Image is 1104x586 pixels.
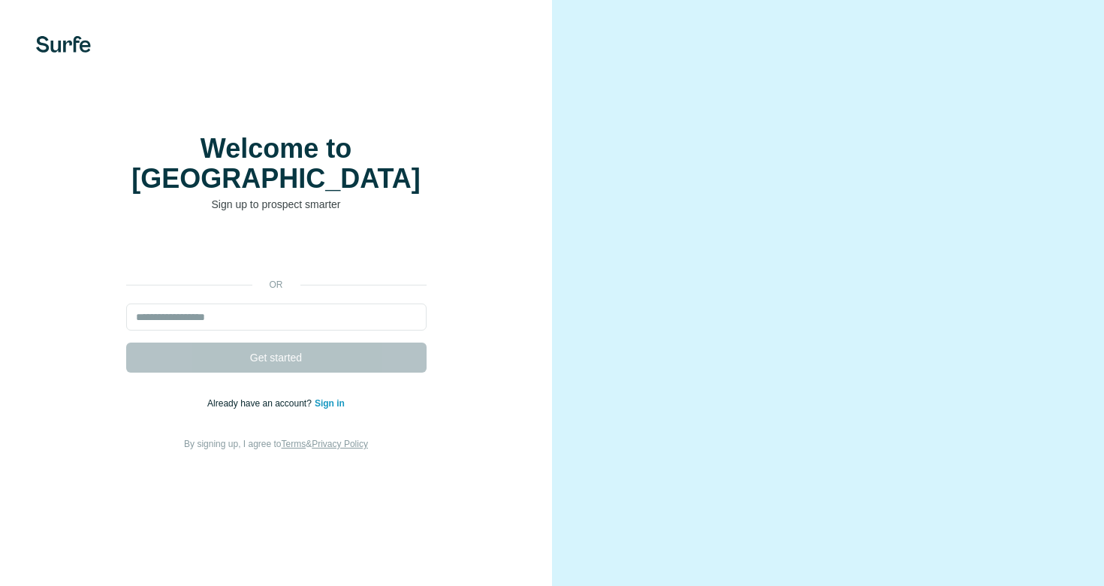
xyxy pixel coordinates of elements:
a: Sign in [315,398,345,409]
p: Sign up to prospect smarter [126,197,427,212]
p: or [252,278,300,291]
a: Privacy Policy [312,439,368,449]
a: Terms [282,439,306,449]
h1: Welcome to [GEOGRAPHIC_DATA] [126,134,427,194]
img: Surfe's logo [36,36,91,53]
span: By signing up, I agree to & [184,439,368,449]
span: Already have an account? [207,398,315,409]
